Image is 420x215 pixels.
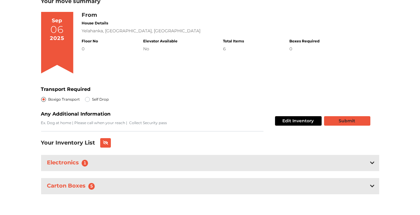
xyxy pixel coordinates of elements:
[82,46,98,52] div: 0
[92,96,109,103] label: Self Drop
[82,28,319,34] div: Yelahanka, [GEOGRAPHIC_DATA], [GEOGRAPHIC_DATA]
[50,34,65,42] div: 2025
[289,39,319,43] h4: Boxes Required
[51,25,64,34] div: 06
[41,140,95,146] h3: Your Inventory List
[46,158,92,168] h3: Electronics
[41,111,111,117] b: Any Additional Information
[82,12,319,19] h3: From
[324,116,370,126] button: Submit
[88,183,95,190] span: 5
[143,46,178,52] div: No
[289,46,319,52] div: 0
[52,17,62,25] div: Sep
[46,181,99,191] h3: Carton Boxes
[82,160,88,167] span: 1
[82,39,98,43] h4: Floor No
[48,96,80,103] label: Boxigo Transport
[223,46,244,52] div: 6
[82,21,319,25] h4: House Details
[275,116,322,126] button: Edit Inventory
[41,86,91,92] b: Transport Required
[143,39,178,43] h4: Elevator Available
[223,39,244,43] h4: Total Items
